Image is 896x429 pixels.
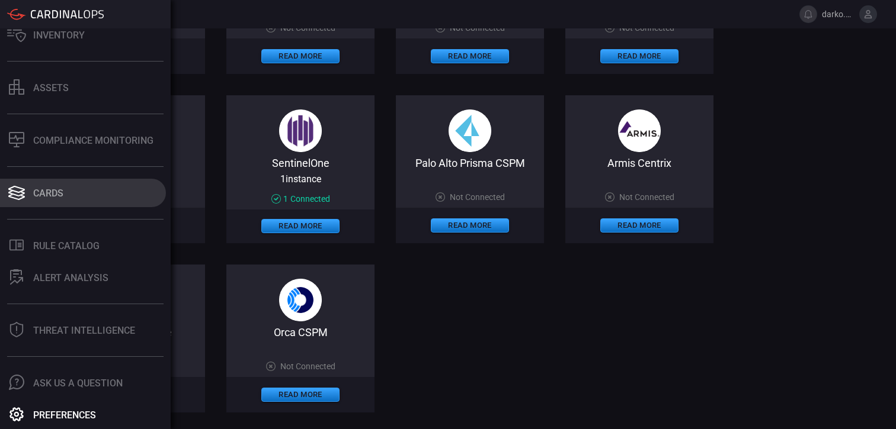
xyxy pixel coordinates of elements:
button: Read More [261,388,340,402]
span: 1 instance [280,173,321,185]
div: Preferences [33,409,96,421]
button: Read More [431,49,509,63]
img: orca_cspm-Cm-T7FQ2.svg [279,279,322,321]
button: Read More [600,218,679,233]
div: SentinelOne [226,157,375,169]
span: Not Connected [450,192,505,202]
div: Threat Intelligence [33,325,135,336]
img: svg%3e [449,109,491,152]
img: armis_centrix-rx1Z7IvP.svg [618,109,661,152]
div: Orca CSPM [226,326,375,338]
div: Armis Centrix [565,157,713,169]
div: Compliance Monitoring [33,135,153,146]
div: Palo Alto Prisma CSPM [396,157,544,169]
div: Inventory [33,30,85,41]
div: Rule Catalog [33,240,100,251]
div: 1 [271,194,330,204]
button: Read More [431,218,509,233]
span: Not Connected [619,192,674,202]
img: +bscTp9dhMAifCPgoeBufu1kJw25MVDKAsrMEYA2Q1YP9BuOQQzFIBsEMBp+XnP4PZAMGeqUvOIsAAAAASUVORK5CYII= [279,109,322,152]
div: Cards [33,188,63,199]
button: Read More [261,49,340,63]
span: Connected [290,194,330,204]
div: ALERT ANALYSIS [33,272,108,283]
div: assets [33,82,69,93]
button: Read More [261,219,340,233]
span: darko.blagojevic [822,9,855,19]
button: Read More [600,49,679,63]
span: Not Connected [280,362,335,371]
div: Ask Us A Question [33,378,123,389]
